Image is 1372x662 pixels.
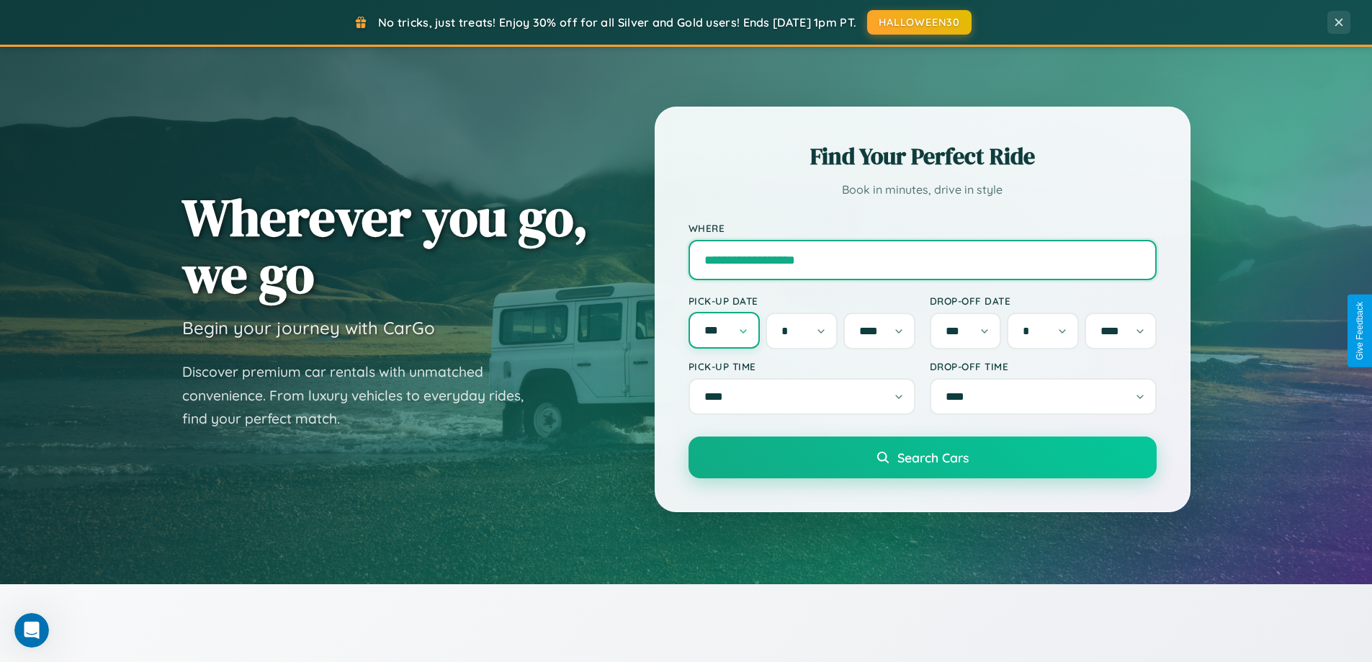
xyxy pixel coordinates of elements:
[182,317,435,339] h3: Begin your journey with CarGo
[378,15,856,30] span: No tricks, just treats! Enjoy 30% off for all Silver and Gold users! Ends [DATE] 1pm PT.
[897,449,969,465] span: Search Cars
[689,179,1157,200] p: Book in minutes, drive in style
[182,360,542,431] p: Discover premium car rentals with unmatched convenience. From luxury vehicles to everyday rides, ...
[689,140,1157,172] h2: Find Your Perfect Ride
[930,360,1157,372] label: Drop-off Time
[689,360,915,372] label: Pick-up Time
[689,222,1157,234] label: Where
[1355,302,1365,360] div: Give Feedback
[867,10,972,35] button: HALLOWEEN30
[689,437,1157,478] button: Search Cars
[930,295,1157,307] label: Drop-off Date
[182,189,588,303] h1: Wherever you go, we go
[14,613,49,648] iframe: Intercom live chat
[689,295,915,307] label: Pick-up Date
